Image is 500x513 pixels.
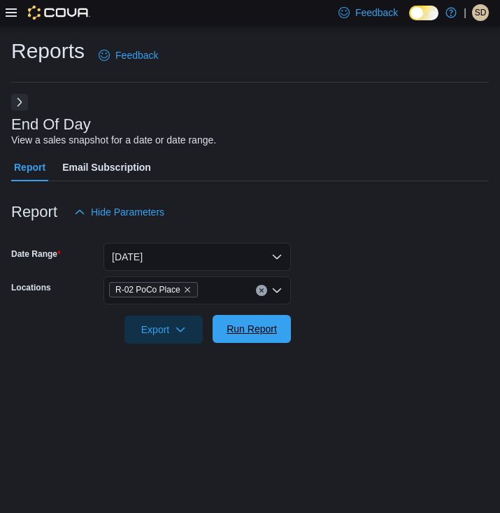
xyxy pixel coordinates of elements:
[91,205,164,219] span: Hide Parameters
[28,6,90,20] img: Cova
[183,286,192,294] button: Remove R-02 PoCo Place from selection in this group
[124,316,203,344] button: Export
[11,248,61,260] label: Date Range
[115,48,158,62] span: Feedback
[103,243,291,271] button: [DATE]
[475,4,487,21] span: SD
[14,153,45,181] span: Report
[213,315,291,343] button: Run Report
[472,4,489,21] div: Shelby Deppiesse
[409,6,438,20] input: Dark Mode
[11,204,57,220] h3: Report
[62,153,151,181] span: Email Subscription
[93,41,164,69] a: Feedback
[109,282,198,297] span: R-02 PoCo Place
[69,198,170,226] button: Hide Parameters
[355,6,398,20] span: Feedback
[256,285,267,296] button: Clear input
[11,94,28,111] button: Next
[11,133,216,148] div: View a sales snapshot for a date or date range.
[409,20,410,21] span: Dark Mode
[11,37,85,65] h1: Reports
[271,285,283,296] button: Open list of options
[227,322,277,336] span: Run Report
[11,282,51,293] label: Locations
[464,4,466,21] p: |
[115,283,180,297] span: R-02 PoCo Place
[133,316,194,344] span: Export
[11,116,91,133] h3: End Of Day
